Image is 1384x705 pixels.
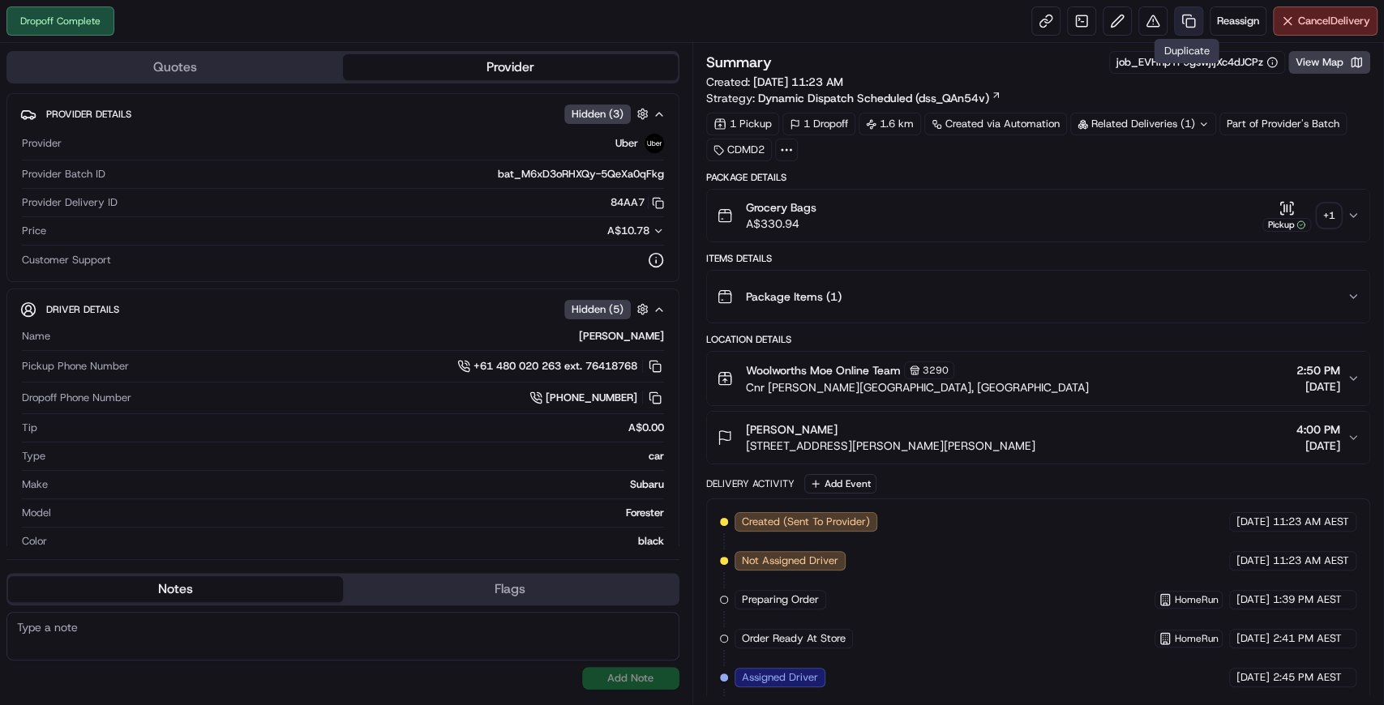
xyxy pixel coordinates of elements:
span: Pickup Phone Number [22,359,129,374]
button: Driver DetailsHidden (5) [20,296,666,323]
span: Preparing Order [742,592,819,607]
span: [PERSON_NAME] [746,421,838,438]
a: Created via Automation [924,113,1067,135]
div: black [54,534,664,549]
span: Dynamic Dispatch Scheduled (dss_QAn54v) [758,90,989,106]
span: 2:50 PM [1296,362,1340,378]
span: 3290 [923,364,949,377]
span: 1:39 PM AEST [1273,592,1342,607]
div: Forester [58,506,664,520]
span: Created: [706,74,843,90]
span: Provider Delivery ID [22,195,118,210]
div: A$0.00 [44,421,664,435]
span: Name [22,329,50,344]
div: 1 Pickup [706,113,779,135]
button: Provider [343,54,678,80]
button: Woolworths Moe Online Team3290Cnr [PERSON_NAME][GEOGRAPHIC_DATA], [GEOGRAPHIC_DATA]2:50 PM[DATE] [707,352,1370,405]
span: [DATE] [1236,670,1270,685]
span: [DATE] 11:23 AM [753,75,843,89]
span: HomeRun [1175,632,1219,645]
div: Duplicate [1154,39,1219,63]
span: Reassign [1217,14,1259,28]
div: Subaru [54,477,664,492]
div: 1 Dropoff [782,113,855,135]
span: A$330.94 [746,216,816,232]
button: View Map [1288,51,1370,74]
button: CancelDelivery [1273,6,1378,36]
span: [PHONE_NUMBER] [546,391,637,405]
span: Assigned Driver [742,670,818,685]
div: Delivery Activity [706,477,795,490]
span: Model [22,506,51,520]
div: Pickup [1262,218,1311,232]
span: Dropoff Phone Number [22,391,131,405]
a: +61 480 020 263 ext. 76418768 [457,357,664,375]
img: uber-new-logo.jpeg [645,134,664,153]
span: [DATE] [1236,515,1270,529]
span: Tip [22,421,37,435]
button: Package Items (1) [707,271,1370,323]
span: Make [22,477,48,492]
button: Grocery BagsA$330.94Pickup+1 [707,190,1370,241]
span: Not Assigned Driver [742,553,838,568]
span: +61 480 020 263 ext. 76418768 [473,359,637,374]
span: Hidden ( 5 ) [572,302,623,317]
span: Hidden ( 3 ) [572,107,623,122]
span: Created (Sent To Provider) [742,515,870,529]
span: bat_M6xD3oRHXQy-5QeXa0qFkg [498,167,664,182]
button: 84AA7 [611,195,664,210]
h3: Summary [706,55,772,70]
div: Package Details [706,171,1371,184]
span: Cancel Delivery [1298,14,1370,28]
a: Dynamic Dispatch Scheduled (dss_QAn54v) [758,90,1001,106]
div: [PERSON_NAME] [57,329,664,344]
button: Pickup+1 [1262,200,1340,232]
button: job_EVHnpYF9gswjijXc4dJCPz [1116,55,1278,70]
div: Related Deliveries (1) [1070,113,1216,135]
div: Location Details [706,333,1371,346]
a: [PHONE_NUMBER] [529,389,664,407]
span: Package Items ( 1 ) [746,288,842,305]
span: A$10.78 [607,224,649,237]
div: + 1 [1318,204,1340,227]
span: 4:00 PM [1296,421,1340,438]
div: Items Details [706,252,1371,265]
span: 2:41 PM AEST [1273,631,1342,646]
span: [DATE] [1236,553,1270,568]
button: Notes [8,576,343,602]
span: 2:45 PM AEST [1273,670,1342,685]
span: Provider [22,136,62,151]
span: Provider Batch ID [22,167,105,182]
span: Woolworths Moe Online Team [746,362,901,378]
button: Add Event [804,474,876,493]
span: Color [22,534,47,549]
span: Cnr [PERSON_NAME][GEOGRAPHIC_DATA], [GEOGRAPHIC_DATA] [746,379,1089,395]
span: [DATE] [1296,438,1340,454]
span: Driver Details [46,303,119,316]
button: Hidden (3) [564,104,653,124]
span: Price [22,224,46,238]
span: 11:23 AM AEST [1273,553,1349,568]
span: Type [22,449,45,464]
span: [STREET_ADDRESS][PERSON_NAME][PERSON_NAME] [746,438,1035,454]
span: Provider Details [46,108,131,121]
button: Reassign [1210,6,1266,36]
span: 11:23 AM AEST [1273,515,1349,529]
div: 1.6 km [859,113,921,135]
button: A$10.78 [521,224,664,238]
div: car [52,449,664,464]
button: Provider DetailsHidden (3) [20,100,666,127]
span: Order Ready At Store [742,631,846,646]
button: Quotes [8,54,343,80]
span: Uber [615,136,638,151]
span: [DATE] [1236,592,1270,607]
div: CDMD2 [706,139,772,161]
button: Hidden (5) [564,299,653,319]
span: Grocery Bags [746,199,816,216]
div: Strategy: [706,90,1001,106]
button: [PERSON_NAME][STREET_ADDRESS][PERSON_NAME][PERSON_NAME]4:00 PM[DATE] [707,412,1370,464]
span: [DATE] [1236,631,1270,646]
